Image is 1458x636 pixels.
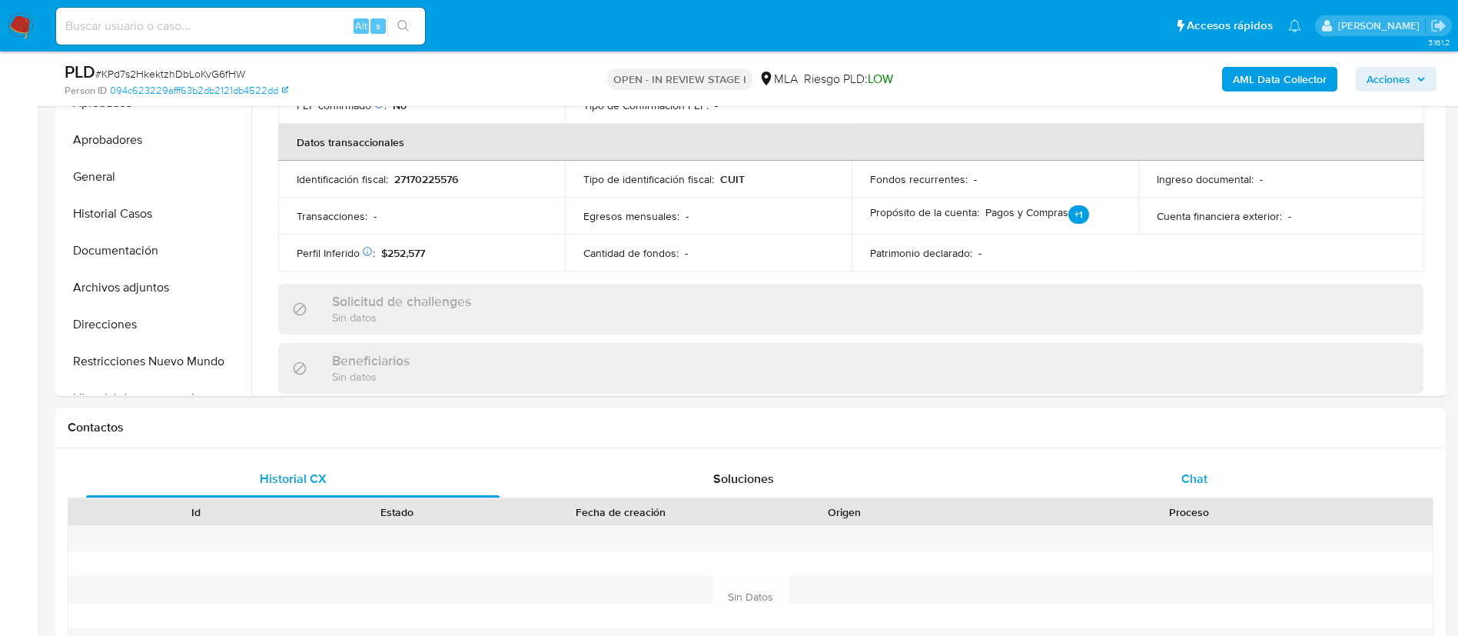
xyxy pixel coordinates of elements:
[59,269,251,306] button: Archivos adjuntos
[374,209,377,223] p: -
[1157,209,1282,223] p: Cuenta financiera exterior :
[583,209,679,223] p: Egresos mensuales :
[65,59,95,84] b: PLD
[297,209,367,223] p: Transacciones :
[387,15,419,37] button: search-icon
[59,232,251,269] button: Documentación
[297,98,387,112] p: PEP confirmado :
[59,158,251,195] button: General
[1356,67,1436,92] button: Acciones
[376,18,380,33] span: s
[332,310,471,325] p: Sin datos
[956,504,1422,520] div: Proceso
[332,293,471,310] h3: Solicitud de challenges
[1181,470,1207,488] span: Chat
[95,66,245,82] span: # KPd7s2HkektzhDbLoKvG6fHW
[59,343,251,380] button: Restricciones Nuevo Mundo
[59,380,251,417] button: Historial de conversaciones
[1338,18,1425,33] p: maria.acosta@mercadolibre.com
[1367,67,1410,92] span: Acciones
[583,98,709,112] p: Tipo de Confirmación PEP :
[1430,18,1446,34] a: Salir
[509,504,733,520] div: Fecha de creación
[870,172,968,186] p: Fondos recurrentes :
[56,16,425,36] input: Buscar usuario o caso...
[110,84,288,98] a: 094c623229afff63b2db2121db4522dd
[381,245,425,261] span: $252,577
[307,504,487,520] div: Estado
[68,420,1433,435] h1: Contactos
[106,504,286,520] div: Id
[870,246,972,260] p: Patrimonio declarado :
[1428,36,1450,48] span: 3.161.2
[868,70,893,88] span: LOW
[278,284,1423,334] div: Solicitud de challengesSin datos
[65,84,107,98] b: Person ID
[1233,67,1327,92] b: AML Data Collector
[985,205,1089,227] p: Pagos y Compras
[59,195,251,232] button: Historial Casos
[394,172,458,186] p: 27170225576
[1288,209,1291,223] p: -
[59,306,251,343] button: Direcciones
[715,98,718,112] p: -
[1157,172,1254,186] p: Ingreso documental :
[1260,172,1263,186] p: -
[870,205,979,219] p: Propósito de la cuenta :
[278,343,1423,393] div: BeneficiariosSin datos
[583,172,714,186] p: Tipo de identificación fiscal :
[278,124,1424,161] th: Datos transaccionales
[978,246,981,260] p: -
[720,172,745,186] p: CUIT
[583,246,679,260] p: Cantidad de fondos :
[1187,18,1273,34] span: Accesos rápidos
[685,246,688,260] p: -
[974,172,977,186] p: -
[1222,67,1337,92] button: AML Data Collector
[1288,19,1301,32] a: Notificaciones
[332,352,410,369] h3: Beneficiarios
[297,172,388,186] p: Identificación fiscal :
[755,504,935,520] div: Origen
[686,209,689,223] p: -
[393,98,407,112] p: No
[607,68,752,90] p: OPEN - IN REVIEW STAGE I
[332,369,410,384] p: Sin datos
[260,470,327,488] span: Historial CX
[297,246,375,260] p: Perfil Inferido :
[759,71,798,88] div: MLA
[355,18,367,33] span: Alt
[804,71,893,88] span: Riesgo PLD:
[1068,205,1089,224] p: +1
[713,470,774,488] span: Soluciones
[59,122,251,158] button: Aprobadores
